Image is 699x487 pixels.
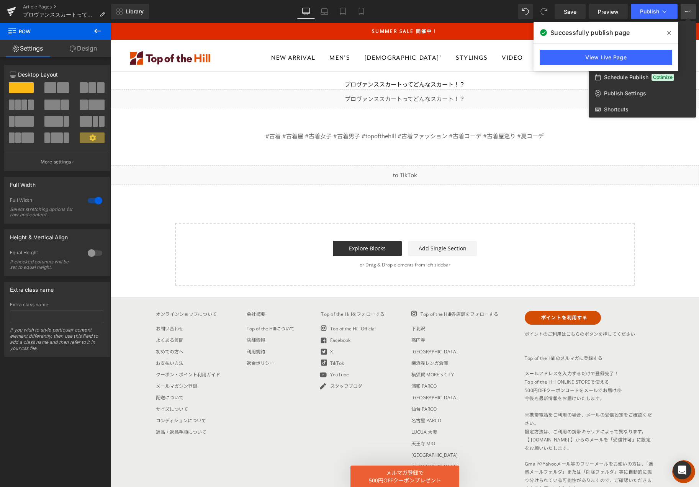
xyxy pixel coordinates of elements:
[240,443,349,464] div: メルマガ登録で500円OFFクーポンプレゼント
[5,153,110,171] button: More settings
[136,302,184,309] a: Top of the Hillについて
[258,454,331,461] span: 500円OFFクーポンプレゼント
[219,337,274,344] a: TikTok
[10,282,54,293] div: Extra class name
[518,4,533,19] button: Undo
[561,437,584,460] iframe: Button to open loyalty program pop-up
[301,429,388,436] a: [GEOGRAPHIC_DATA]
[536,4,552,19] button: Redo
[219,325,274,332] a: X
[19,28,100,42] img: Top of the Hill
[352,4,370,19] a: Mobile
[126,8,144,15] span: Library
[414,332,543,339] h2: Top of the Hillのメルマガに登録する
[222,218,291,233] a: Explore Blocks
[509,20,537,27] a: 初めての方へ
[219,348,274,355] a: YouTube
[414,346,543,429] p: メールアドレスを入力するだけで登録完了！ Top of the Hill ONLINE STOREで使える 500円OFFクーポンコードをメールでお届け❀ 今後も最新情報をお届けいたします。 ※...
[301,360,388,367] a: 浦和 PARCO
[631,4,678,19] button: Publish
[10,327,104,356] div: If you wish to style particular content element differently, then use this field to add a class n...
[301,406,388,413] a: LUCUA 大阪
[219,360,274,367] a: スタッフブログ
[136,314,184,321] a: 店舗情報
[604,74,648,81] span: Schedule Publish
[414,288,490,302] img: point.png
[160,32,444,38] nav: メインメニュー
[301,440,388,447] a: [GEOGRAPHIC_DATA]
[275,446,313,453] span: メルマガ登録で
[673,461,691,479] div: Open Intercom Messenger
[136,288,184,295] h2: 会社概要
[564,8,576,16] span: Save
[301,348,388,355] a: 横須賀 MORE'S CITY
[301,302,388,309] a: 下北沢
[301,314,388,321] a: 高円寺
[77,239,512,245] p: or Drag & Drop elements from left sidebar
[10,302,104,307] div: Extra class name
[23,11,97,18] span: プロヴァンススカートってどんなスカート！？
[297,218,366,233] a: Add Single Section
[111,4,149,19] a: New Library
[391,31,412,39] a: VIDEO
[23,4,111,10] a: Article Pages
[589,4,628,19] a: Preview
[210,288,274,295] h2: Top of the Hillをフォローする
[10,197,80,205] div: Full Width
[45,360,110,367] a: メールマガジン登録
[604,106,629,113] span: Shortcuts
[301,383,388,390] a: 仙台 PARCO
[45,314,110,321] a: よくある質問
[45,406,110,413] a: 返品・返品手順について
[10,177,36,188] div: Full Width
[45,337,110,344] a: お支払い方法
[10,250,80,258] div: Equal Height
[136,325,184,332] a: 利用規約
[45,383,110,390] a: サイズについて
[301,337,388,344] a: 横浜赤レンガ倉庫
[652,74,674,81] span: Optimize
[8,23,84,40] span: Row
[483,20,502,27] a: 店舗情報
[301,325,388,332] a: [GEOGRAPHIC_DATA]
[297,4,315,19] a: Desktop
[254,31,331,39] a: [DEMOGRAPHIC_DATA]'
[598,8,619,16] span: Preview
[550,28,630,37] span: Successfully publish page
[219,314,274,321] a: Facebook
[56,40,111,57] a: Design
[10,207,79,217] div: Select stretching options for row and content.
[45,348,110,355] a: クーポン・ポイント利用ガイド
[142,107,446,119] div: #古着 #古着屋 #古着女子 #古着男子 #topofthehill #古着ファッション #古着コーデ #古着屋巡り #夏コーデ
[540,50,672,65] a: View Live Page
[10,70,104,78] p: Desktop Layout
[10,230,68,240] div: Height & Vertical Align
[45,371,110,378] a: 配送について
[301,417,388,424] a: 天王寺 MIO
[604,90,646,97] span: Publish Settings
[301,288,388,295] h2: Top of the Hill各店舗をフォローする
[45,394,110,401] a: コンディションについて
[315,4,334,19] a: Laptop
[562,20,569,27] img: tiktok-share-icon-black-2.svg
[508,31,516,39] a: 検索
[45,288,110,295] h2: オンラインショップについて
[414,437,543,487] p: GmailやYahooメール等のフリーメールをお使いの方は、「迷惑メールフォルダ」または「削除フォルダ」等に自動的に振り分けられている可能性がありますので、ご確認いただきますようお願いいたします。
[45,302,110,309] a: お問い合わせ
[160,31,205,39] a: NEW ARRIVAL
[219,302,274,309] a: Top of the Hill Official
[10,259,79,270] div: If checked columns will be set to equal height.
[136,337,184,344] a: 返金ポリシー
[219,31,239,39] a: MEN'S
[426,31,444,39] a: SHOP
[414,307,543,315] p: ポイントのご利用はこちらのボタンを押してください
[301,371,388,378] a: [GEOGRAPHIC_DATA]
[41,159,71,165] p: More settings
[261,5,327,11] a: SUMMER SALE 開催中！
[45,325,110,332] a: 初めての方へ
[681,4,696,19] button: View Live PageView with current TemplateSave Template to LibrarySchedule PublishOptimizePublish S...
[345,31,377,39] a: STYLINGS
[334,4,352,19] a: Tablet
[640,8,659,15] span: Publish
[301,394,388,401] a: 名古屋 PARCO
